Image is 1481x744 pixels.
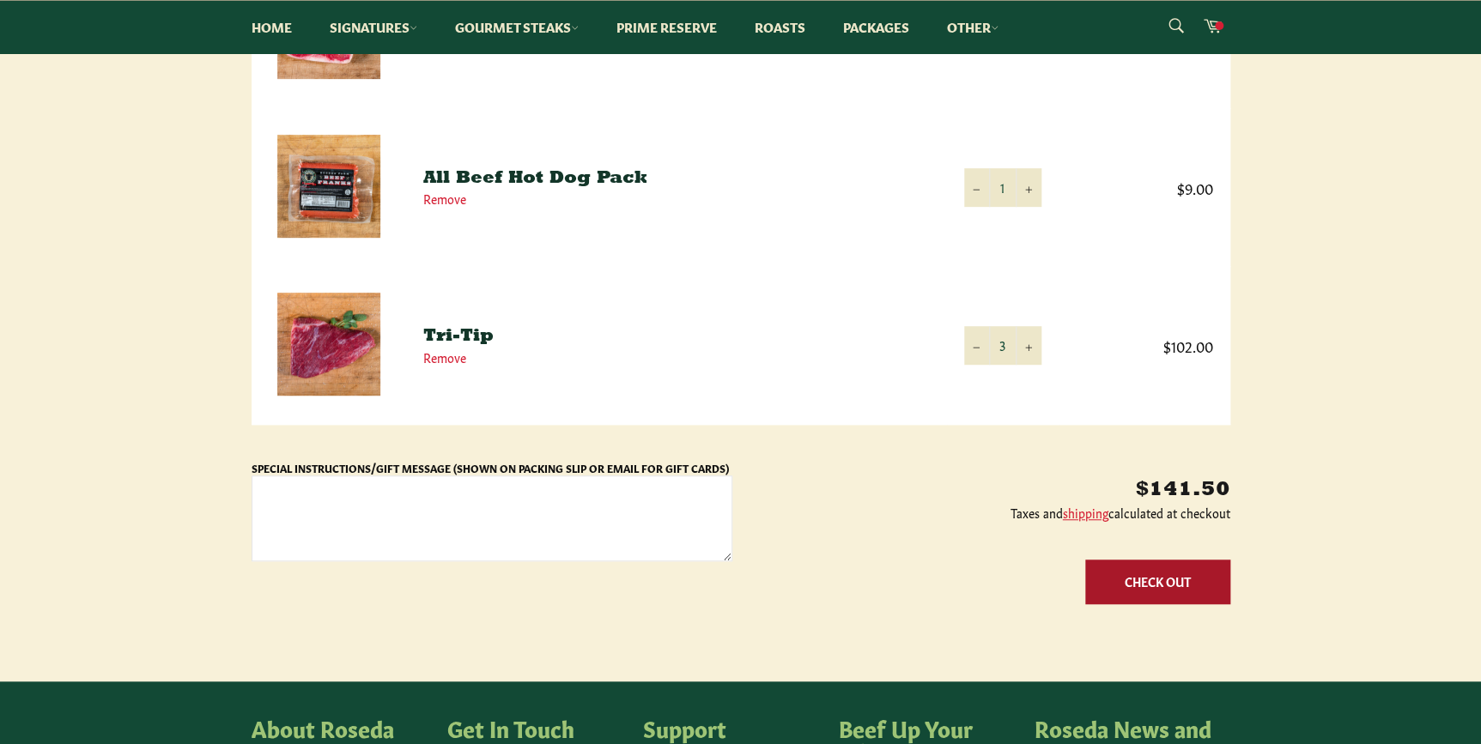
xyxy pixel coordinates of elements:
[737,1,822,53] a: Roasts
[1085,560,1230,603] button: Check Out
[252,716,430,740] h4: About Roseda
[643,716,822,740] h4: Support
[826,1,926,53] a: Packages
[1076,336,1213,355] span: $102.00
[1063,504,1108,521] a: shipping
[252,461,729,475] label: Special Instructions/Gift Message (Shown on Packing Slip or Email for Gift Cards)
[964,168,990,207] button: Reduce item quantity by one
[447,716,626,740] h4: Get In Touch
[423,348,466,366] a: Remove
[423,170,647,187] a: All Beef Hot Dog Pack
[599,1,734,53] a: Prime Reserve
[930,1,1016,53] a: Other
[423,328,494,345] a: Tri-Tip
[750,476,1230,505] p: $141.50
[964,326,990,365] button: Reduce item quantity by one
[277,293,380,396] img: Tri-Tip
[750,505,1230,521] p: Taxes and calculated at checkout
[234,1,309,53] a: Home
[277,135,380,238] img: All Beef Hot Dog Pack
[1076,178,1213,197] span: $9.00
[1016,168,1041,207] button: Increase item quantity by one
[438,1,596,53] a: Gourmet Steaks
[313,1,434,53] a: Signatures
[423,190,466,207] a: Remove
[1016,326,1041,365] button: Increase item quantity by one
